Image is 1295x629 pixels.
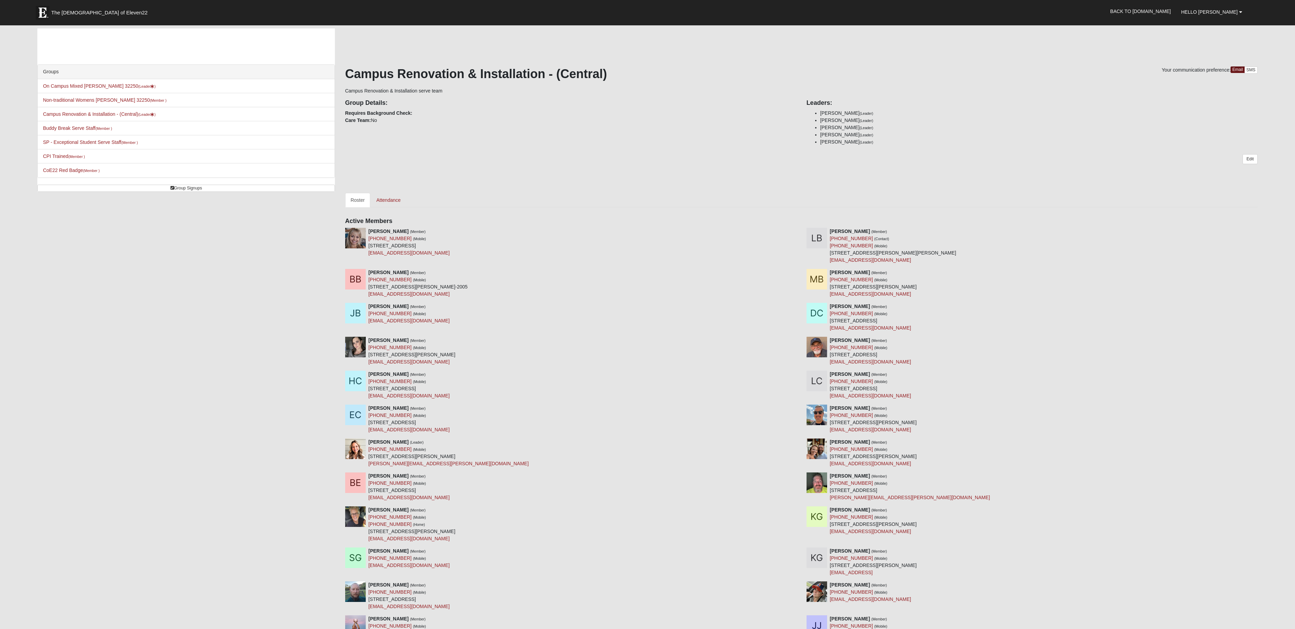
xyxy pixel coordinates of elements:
[830,270,870,275] strong: [PERSON_NAME]
[860,126,873,130] small: (Leader)
[871,583,887,587] small: (Member)
[830,596,911,602] a: [EMAIL_ADDRESS][DOMAIN_NAME]
[830,514,873,520] a: [PHONE_NUMBER]
[368,229,409,234] strong: [PERSON_NAME]
[830,472,990,501] div: [STREET_ADDRESS]
[1244,66,1258,74] a: SMS
[368,379,412,384] a: [PHONE_NUMBER]
[830,529,911,534] a: [EMAIL_ADDRESS][DOMAIN_NAME]
[368,311,412,316] a: [PHONE_NUMBER]
[860,140,873,144] small: (Leader)
[830,548,870,554] strong: [PERSON_NAME]
[807,99,1258,107] h4: Leaders:
[43,125,112,131] a: Buddy Break Serve Staff(Member )
[368,446,412,452] a: [PHONE_NUMBER]
[368,412,412,418] a: [PHONE_NUMBER]
[43,153,85,159] a: CPI Trained(Member )
[874,447,887,452] small: (Mobile)
[340,95,801,124] div: No
[830,228,956,264] div: [STREET_ADDRESS][PERSON_NAME][PERSON_NAME]
[820,131,1258,138] li: [PERSON_NAME]
[871,474,887,478] small: (Member)
[368,371,450,399] div: [STREET_ADDRESS]
[1181,9,1238,15] span: Hello [PERSON_NAME]
[410,338,426,343] small: (Member)
[830,405,917,433] div: [STREET_ADDRESS][PERSON_NAME]
[871,372,887,377] small: (Member)
[820,138,1258,146] li: [PERSON_NAME]
[368,616,409,621] strong: [PERSON_NAME]
[830,506,917,535] div: [STREET_ADDRESS][PERSON_NAME]
[368,269,468,298] div: [STREET_ADDRESS][PERSON_NAME]-2005
[345,193,370,207] a: Roster
[368,439,529,467] div: [STREET_ADDRESS][PERSON_NAME]
[820,110,1258,117] li: [PERSON_NAME]
[830,570,873,575] a: [EMAIL_ADDRESS]
[368,582,409,588] strong: [PERSON_NAME]
[413,556,426,560] small: (Mobile)
[368,337,456,366] div: [STREET_ADDRESS][PERSON_NAME]
[96,126,112,131] small: (Member )
[345,66,1258,81] h1: Campus Renovation & Installation - (Central)
[830,277,873,282] a: [PHONE_NUMBER]
[138,112,156,116] small: (Leader )
[368,589,412,595] a: [PHONE_NUMBER]
[410,508,426,512] small: (Member)
[871,338,887,343] small: (Member)
[43,168,99,173] a: CoE22 Red Badge(Member )
[830,393,911,398] a: [EMAIL_ADDRESS][DOMAIN_NAME]
[830,257,911,263] a: [EMAIL_ADDRESS][DOMAIN_NAME]
[871,440,887,444] small: (Member)
[368,480,412,486] a: [PHONE_NUMBER]
[1176,3,1247,21] a: Hello [PERSON_NAME]
[121,140,138,145] small: (Member )
[368,228,450,257] div: [STREET_ADDRESS]
[368,250,450,256] a: [EMAIL_ADDRESS][DOMAIN_NAME]
[368,506,456,542] div: [STREET_ADDRESS][PERSON_NAME]
[83,169,99,173] small: (Member )
[860,119,873,123] small: (Leader)
[368,427,450,432] a: [EMAIL_ADDRESS][DOMAIN_NAME]
[874,481,887,485] small: (Mobile)
[871,406,887,410] small: (Member)
[413,522,425,527] small: (Home)
[410,583,426,587] small: (Member)
[874,312,887,316] small: (Mobile)
[871,305,887,309] small: (Member)
[1105,3,1176,20] a: Back to [DOMAIN_NAME]
[413,414,426,418] small: (Mobile)
[32,2,169,20] a: The [DEMOGRAPHIC_DATA] of Eleven22
[830,291,911,297] a: [EMAIL_ADDRESS][DOMAIN_NAME]
[413,237,426,241] small: (Mobile)
[368,495,450,500] a: [EMAIL_ADDRESS][DOMAIN_NAME]
[37,185,335,192] a: Group Signups
[368,514,412,520] a: [PHONE_NUMBER]
[51,9,147,16] span: The [DEMOGRAPHIC_DATA] of Eleven22
[830,345,873,350] a: [PHONE_NUMBER]
[368,405,409,411] strong: [PERSON_NAME]
[830,243,873,248] a: [PHONE_NUMBER]
[368,536,450,541] a: [EMAIL_ADDRESS][DOMAIN_NAME]
[830,616,870,621] strong: [PERSON_NAME]
[43,83,155,89] a: On Campus Mixed [PERSON_NAME] 32250(Leader)
[345,110,412,116] strong: Requires Background Check:
[368,555,412,561] a: [PHONE_NUMBER]
[368,304,409,309] strong: [PERSON_NAME]
[874,515,887,519] small: (Mobile)
[830,461,911,466] a: [EMAIL_ADDRESS][DOMAIN_NAME]
[860,133,873,137] small: (Leader)
[368,318,450,323] a: [EMAIL_ADDRESS][DOMAIN_NAME]
[410,474,426,478] small: (Member)
[368,521,412,527] a: [PHONE_NUMBER]
[68,155,85,159] small: (Member )
[410,305,426,309] small: (Member)
[874,414,887,418] small: (Mobile)
[830,495,990,500] a: [PERSON_NAME][EMAIL_ADDRESS][PERSON_NAME][DOMAIN_NAME]
[874,237,889,241] small: (Contact)
[874,380,887,384] small: (Mobile)
[368,359,450,365] a: [EMAIL_ADDRESS][DOMAIN_NAME]
[830,439,870,445] strong: [PERSON_NAME]
[368,277,412,282] a: [PHONE_NUMBER]
[830,589,873,595] a: [PHONE_NUMBER]
[820,117,1258,124] li: [PERSON_NAME]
